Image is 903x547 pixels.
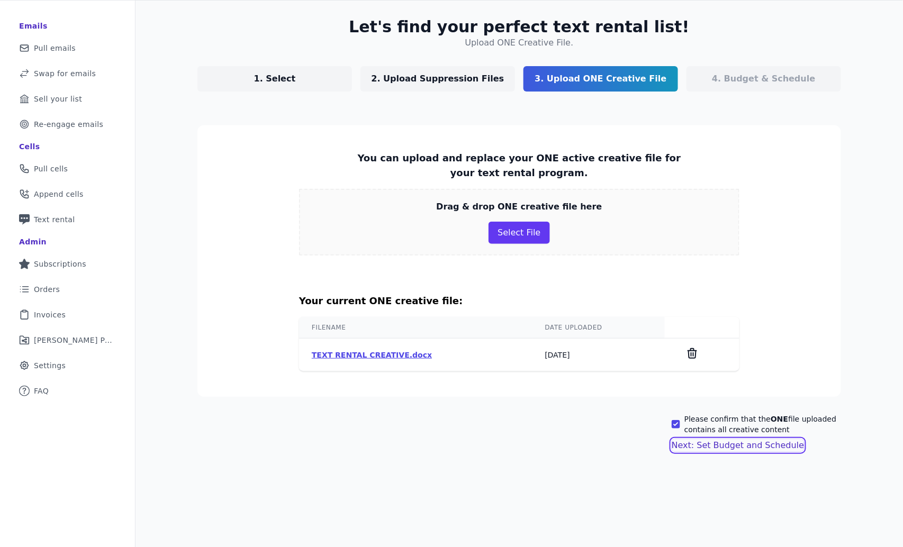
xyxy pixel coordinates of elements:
div: Cells [19,141,40,152]
span: Append cells [34,189,84,199]
a: Pull emails [8,37,127,60]
p: Drag & drop ONE creative file here [436,200,602,213]
div: Emails [19,21,48,31]
p: 3. Upload ONE Creative File [535,72,666,85]
a: FAQ [8,379,127,403]
label: Please confirm that the file uploaded contains all creative content [684,414,841,435]
a: Subscriptions [8,252,127,276]
a: Pull cells [8,157,127,180]
a: Invoices [8,303,127,326]
span: Pull cells [34,163,68,174]
th: Date uploaded [532,317,665,339]
a: Text rental [8,208,127,231]
span: Subscriptions [34,259,86,269]
button: Next: Set Budget and Schedule [672,439,804,452]
div: Admin [19,236,47,247]
span: [PERSON_NAME] Performance [34,335,114,345]
span: Swap for emails [34,68,96,79]
h2: Let's find your perfect text rental list! [349,17,689,37]
span: Settings [34,360,66,371]
span: Sell your list [34,94,82,104]
a: Swap for emails [8,62,127,85]
a: 3. Upload ONE Creative File [523,66,678,92]
span: Pull emails [34,43,76,53]
th: Filename [299,317,532,339]
button: Select File [489,222,549,244]
a: Sell your list [8,87,127,111]
p: You can upload and replace your ONE active creative file for your text rental program. [354,151,684,180]
p: 2. Upload Suppression Files [372,72,504,85]
a: Re-engage emails [8,113,127,136]
a: Append cells [8,183,127,206]
span: Invoices [34,309,66,320]
a: Orders [8,278,127,301]
span: Re-engage emails [34,119,103,130]
h4: Upload ONE Creative File. [465,37,574,49]
a: TEXT RENTAL CREATIVE.docx [312,351,432,359]
a: 1. Select [197,66,352,92]
a: [PERSON_NAME] Performance [8,329,127,352]
p: 1. Select [254,72,296,85]
span: FAQ [34,386,49,396]
a: 2. Upload Suppression Files [360,66,515,92]
span: Orders [34,284,60,295]
a: Settings [8,354,127,377]
h3: Your current ONE creative file: [299,294,739,308]
td: [DATE] [532,339,665,371]
span: Text rental [34,214,75,225]
p: 4. Budget & Schedule [712,72,815,85]
strong: ONE [771,415,788,423]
